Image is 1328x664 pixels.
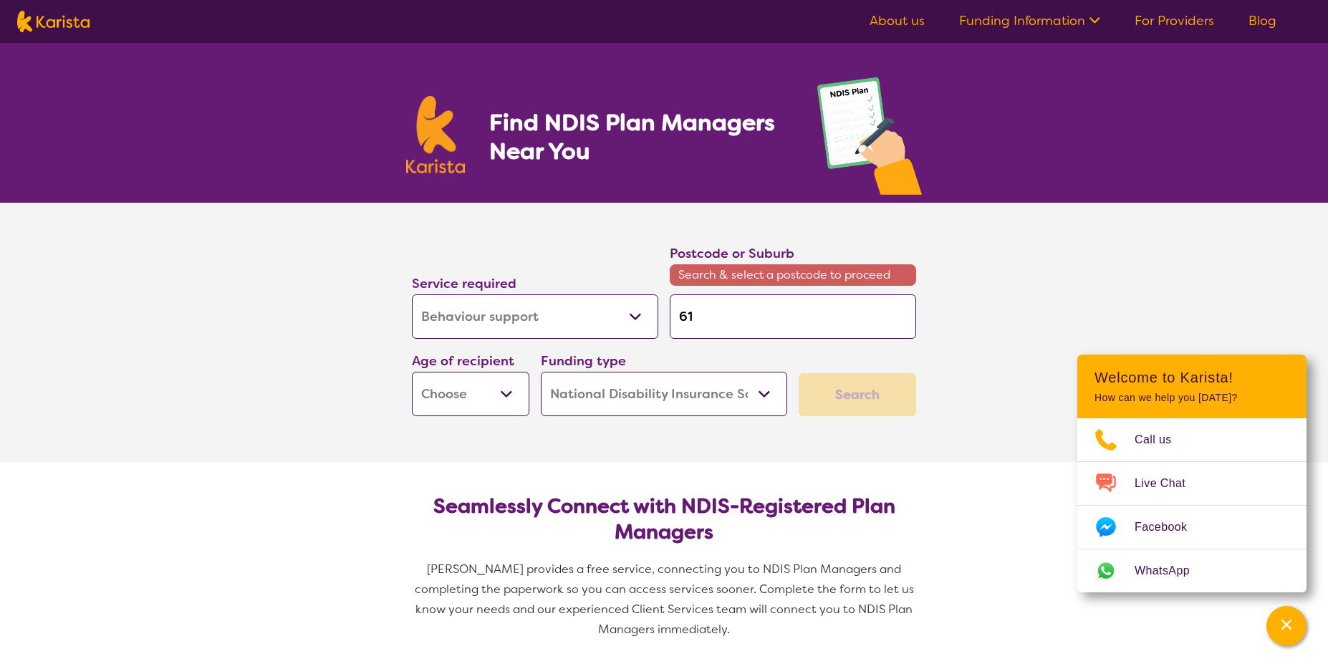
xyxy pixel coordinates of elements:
button: Channel Menu [1266,606,1307,646]
span: Live Chat [1135,473,1203,494]
img: plan-management [817,77,922,203]
span: [PERSON_NAME] provides a free service, connecting you to NDIS Plan Managers and completing the pa... [415,562,917,637]
a: Funding Information [959,12,1100,29]
h1: Find NDIS Plan Managers Near You [489,108,789,165]
span: Facebook [1135,516,1204,538]
a: For Providers [1135,12,1214,29]
label: Funding type [541,352,626,370]
a: About us [870,12,925,29]
ul: Choose channel [1077,418,1307,592]
label: Service required [412,275,516,292]
span: Search & select a postcode to proceed [670,264,916,286]
h2: Welcome to Karista! [1094,369,1289,386]
a: Web link opens in a new tab. [1077,549,1307,592]
h2: Seamlessly Connect with NDIS-Registered Plan Managers [423,494,905,545]
p: How can we help you [DATE]? [1094,392,1289,404]
img: Karista logo [17,11,90,32]
label: Age of recipient [412,352,514,370]
img: Karista logo [406,96,465,173]
div: Channel Menu [1077,355,1307,592]
input: Type [670,294,916,339]
label: Postcode or Suburb [670,245,794,262]
span: Call us [1135,429,1189,451]
span: WhatsApp [1135,560,1207,582]
a: Blog [1248,12,1276,29]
